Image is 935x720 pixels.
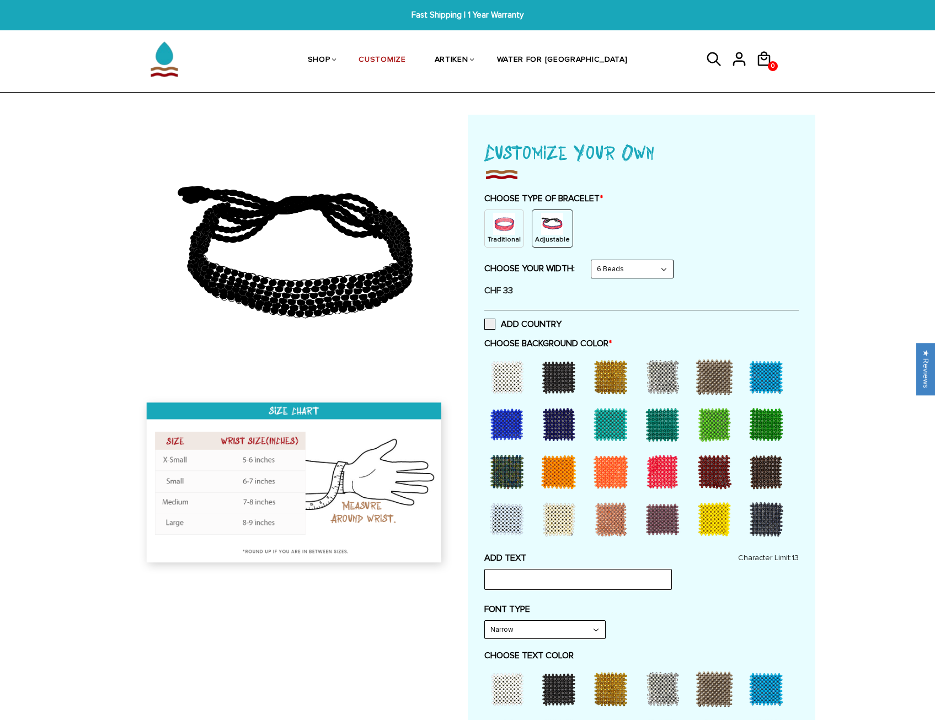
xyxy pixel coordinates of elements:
label: FONT TYPE [484,604,799,615]
img: imgboder_100x.png [484,166,519,182]
a: 0 [756,71,781,72]
div: Kenya Green [744,402,793,446]
div: Light Orange [536,449,586,493]
p: Adjustable [535,235,570,244]
label: CHOOSE BACKGROUND COLOR [484,338,799,349]
div: Teal [640,402,690,446]
div: Silver [640,354,690,399]
div: Gold [588,354,638,399]
span: Fast Shipping | 1 Year Warranty [287,9,648,22]
div: Purple Rain [640,497,690,541]
h1: Customize Your Own [484,137,799,166]
span: Character Limit: [738,552,799,563]
div: Cream [536,497,586,541]
div: Gold [588,667,638,711]
a: ARTIKEN [435,32,468,89]
div: Red [640,449,690,493]
label: CHOOSE TYPE OF BRACELET [484,193,799,204]
div: Rose Gold [588,497,638,541]
div: Silver [640,667,690,711]
div: Steel [744,497,793,541]
span: CHF 33 [484,285,513,296]
div: Bush Blue [484,402,534,446]
label: CHOOSE TEXT COLOR [484,650,799,661]
p: Traditional [488,235,521,244]
div: Black [536,354,586,399]
div: Peacock [484,449,534,493]
img: non-string.png [493,213,515,235]
div: Turquoise [588,402,638,446]
div: Yellow [692,497,741,541]
div: White [484,667,534,711]
span: 13 [792,553,799,562]
label: CHOOSE YOUR WIDTH: [484,263,575,274]
div: Click to open Judge.me floating reviews tab [916,343,935,395]
span: 0 [768,58,777,74]
div: Sky Blue [744,354,793,399]
div: Sky Blue [744,667,793,711]
a: CUSTOMIZE [359,32,405,89]
div: Grey [692,667,741,711]
div: White [484,354,534,399]
label: ADD COUNTRY [484,319,562,330]
div: Grey [692,354,741,399]
div: Orange [588,449,638,493]
div: Maroon [692,449,741,493]
a: WATER FOR [GEOGRAPHIC_DATA] [497,32,628,89]
img: string.PNG [541,213,563,235]
a: SHOP [308,32,330,89]
div: Brown [744,449,793,493]
img: size_chart_new.png [137,394,454,577]
div: Black [536,667,586,711]
div: String [532,209,573,248]
div: Light Green [692,402,741,446]
div: Dark Blue [536,402,586,446]
div: Baby Blue [484,497,534,541]
div: Non String [484,209,524,248]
